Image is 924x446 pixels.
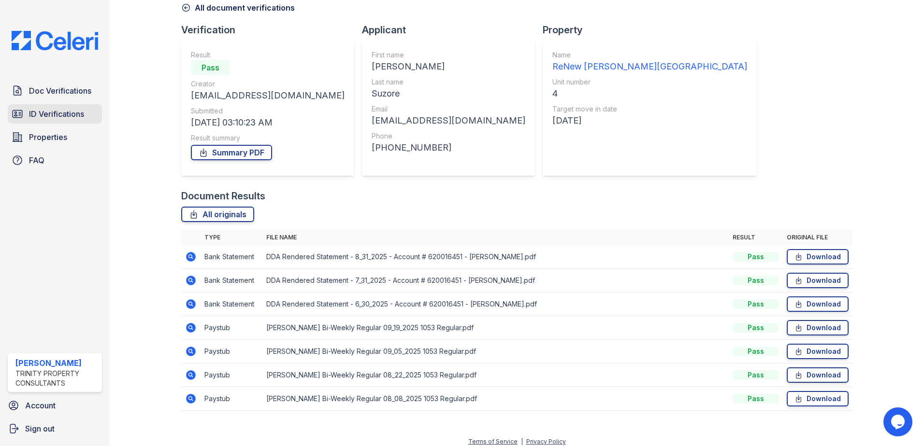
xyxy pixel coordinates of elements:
[181,207,254,222] a: All originals
[733,394,779,404] div: Pass
[262,230,729,245] th: File name
[201,363,262,387] td: Paystub
[191,133,345,143] div: Result summary
[552,87,747,100] div: 4
[262,340,729,363] td: [PERSON_NAME] Bi-Weekly Regular 09_05_2025 1053 Regular.pdf
[29,131,67,143] span: Properties
[262,293,729,316] td: DDA Rendered Statement - 6_30_2025 - Account # 620016451 - [PERSON_NAME].pdf
[787,296,849,312] a: Download
[8,127,102,147] a: Properties
[29,108,84,120] span: ID Verifications
[733,323,779,333] div: Pass
[8,81,102,100] a: Doc Verifications
[552,77,747,87] div: Unit number
[733,252,779,262] div: Pass
[262,316,729,340] td: [PERSON_NAME] Bi-Weekly Regular 09_19_2025 1053 Regular.pdf
[372,104,525,114] div: Email
[191,50,345,60] div: Result
[191,116,345,129] div: [DATE] 03:10:23 AM
[787,344,849,359] a: Download
[262,363,729,387] td: [PERSON_NAME] Bi-Weekly Regular 08_22_2025 1053 Regular.pdf
[4,31,106,50] img: CE_Logo_Blue-a8612792a0a2168367f1c8372b55b34899dd931a85d93a1a3d3e32e68fde9ad4.png
[4,419,106,438] a: Sign out
[372,141,525,154] div: [PHONE_NUMBER]
[372,131,525,141] div: Phone
[15,369,98,388] div: Trinity Property Consultants
[201,245,262,269] td: Bank Statement
[191,145,272,160] a: Summary PDF
[262,245,729,269] td: DDA Rendered Statement - 8_31_2025 - Account # 620016451 - [PERSON_NAME].pdf
[181,23,362,37] div: Verification
[787,249,849,265] a: Download
[521,438,523,445] div: |
[191,79,345,89] div: Creator
[8,151,102,170] a: FAQ
[201,230,262,245] th: Type
[526,438,566,445] a: Privacy Policy
[25,400,56,411] span: Account
[191,60,230,75] div: Pass
[552,114,747,127] div: [DATE]
[15,357,98,369] div: [PERSON_NAME]
[883,407,914,436] iframe: chat widget
[372,60,525,73] div: [PERSON_NAME]
[372,114,525,127] div: [EMAIL_ADDRESS][DOMAIN_NAME]
[181,189,265,203] div: Document Results
[552,50,747,60] div: Name
[787,320,849,335] a: Download
[181,2,295,14] a: All document verifications
[543,23,765,37] div: Property
[787,273,849,288] a: Download
[191,89,345,102] div: [EMAIL_ADDRESS][DOMAIN_NAME]
[201,387,262,411] td: Paystub
[552,50,747,73] a: Name ReNew [PERSON_NAME][GEOGRAPHIC_DATA]
[25,423,55,434] span: Sign out
[201,316,262,340] td: Paystub
[552,104,747,114] div: Target move in date
[372,50,525,60] div: First name
[733,347,779,356] div: Pass
[8,104,102,124] a: ID Verifications
[468,438,518,445] a: Terms of Service
[362,23,543,37] div: Applicant
[372,87,525,100] div: Suzore
[372,77,525,87] div: Last name
[4,396,106,415] a: Account
[787,391,849,406] a: Download
[733,276,779,285] div: Pass
[262,387,729,411] td: [PERSON_NAME] Bi-Weekly Regular 08_08_2025 1053 Regular.pdf
[201,293,262,316] td: Bank Statement
[733,299,779,309] div: Pass
[729,230,783,245] th: Result
[733,370,779,380] div: Pass
[29,85,91,97] span: Doc Verifications
[262,269,729,293] td: DDA Rendered Statement - 7_31_2025 - Account # 620016451 - [PERSON_NAME].pdf
[201,269,262,293] td: Bank Statement
[787,367,849,383] a: Download
[201,340,262,363] td: Paystub
[29,154,44,166] span: FAQ
[783,230,852,245] th: Original file
[191,106,345,116] div: Submitted
[552,60,747,73] div: ReNew [PERSON_NAME][GEOGRAPHIC_DATA]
